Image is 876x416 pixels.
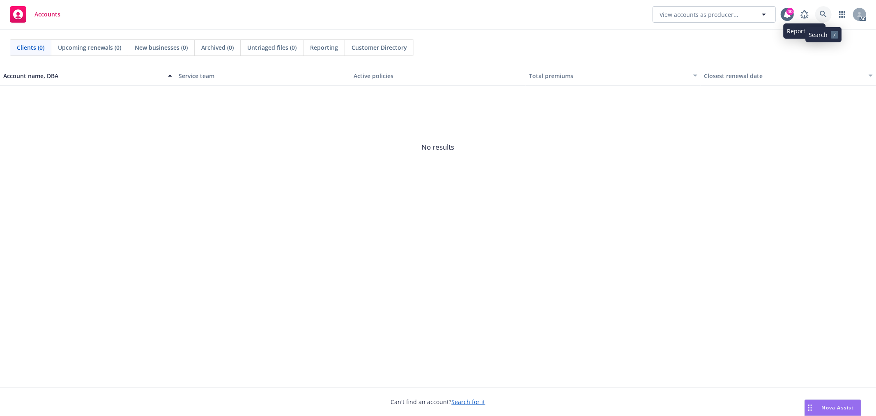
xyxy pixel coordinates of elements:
a: Report a Bug [796,6,813,23]
span: Clients (0) [17,43,44,52]
a: Search for it [452,398,485,406]
div: Account name, DBA [3,72,163,80]
div: Drag to move [805,400,815,416]
button: Total premiums [526,66,701,86]
div: Active policies [354,72,522,80]
span: Archived (0) [201,43,234,52]
div: Total premiums [529,72,689,80]
span: View accounts as producer... [660,10,738,19]
a: Switch app [834,6,851,23]
span: Can't find an account? [391,398,485,406]
span: Accounts [34,11,60,18]
span: Upcoming renewals (0) [58,43,121,52]
div: 40 [786,8,794,15]
div: Service team [179,72,347,80]
span: New businesses (0) [135,43,188,52]
span: Reporting [310,43,338,52]
a: Accounts [7,3,64,26]
button: Closest renewal date [701,66,876,86]
a: Search [815,6,832,23]
span: Nova Assist [822,404,854,411]
button: Service team [175,66,351,86]
div: Closest renewal date [704,72,864,80]
span: Untriaged files (0) [247,43,297,52]
button: Nova Assist [805,400,861,416]
button: Active policies [350,66,526,86]
span: Customer Directory [352,43,407,52]
button: View accounts as producer... [653,6,776,23]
